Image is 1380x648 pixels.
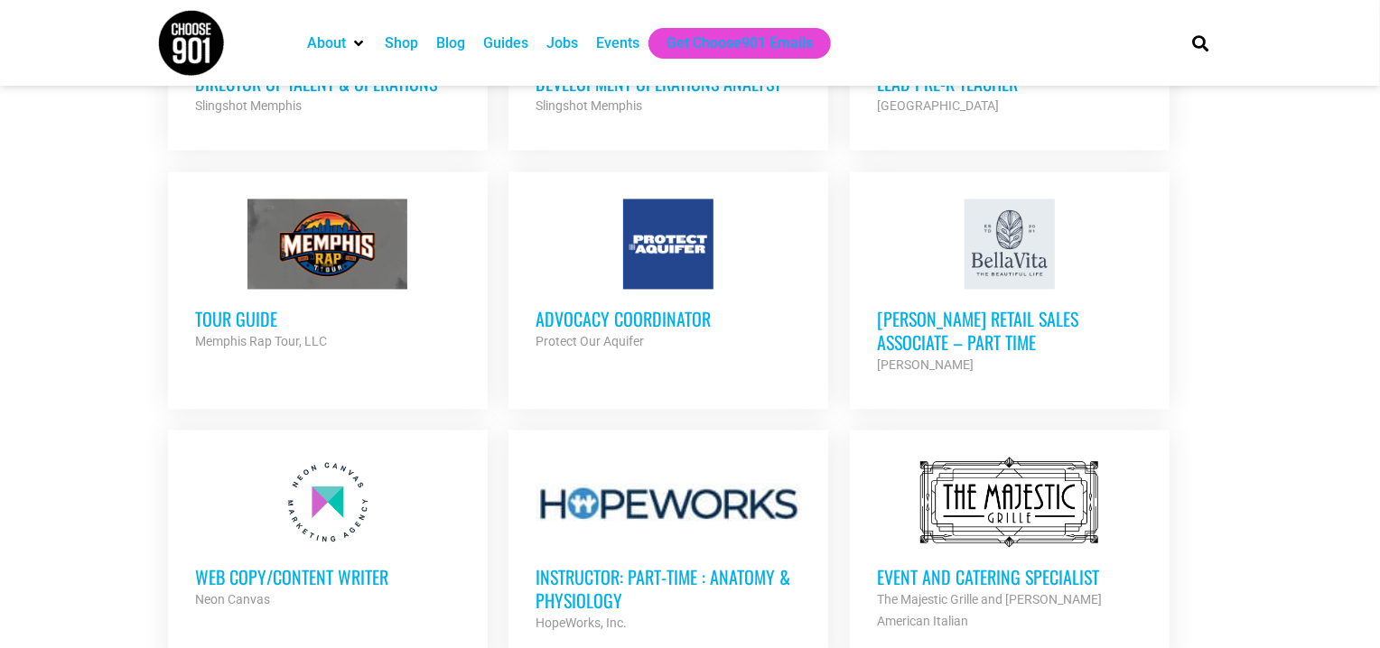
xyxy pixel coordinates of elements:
[546,32,578,54] a: Jobs
[536,565,801,612] h3: Instructor: Part-Time : Anatomy & Physiology
[1186,28,1216,58] div: Search
[877,98,999,113] strong: [GEOGRAPHIC_DATA]
[536,71,801,95] h3: Development Operations Analyst
[483,32,528,54] a: Guides
[596,32,639,54] a: Events
[298,28,376,59] div: About
[195,592,270,606] strong: Neon Canvas
[436,32,465,54] a: Blog
[536,334,644,348] strong: Protect Our Aquifer
[877,307,1142,354] h3: [PERSON_NAME] Retail Sales Associate – Part Time
[307,32,346,54] a: About
[536,616,627,630] strong: HopeWorks, Inc.
[385,32,418,54] a: Shop
[877,357,974,372] strong: [PERSON_NAME]
[168,430,488,637] a: Web Copy/Content Writer Neon Canvas
[195,98,302,113] strong: Slingshot Memphis
[195,334,327,348] strong: Memphis Rap Tour, LLC
[195,565,461,588] h3: Web Copy/Content Writer
[168,171,488,379] a: Tour Guide Memphis Rap Tour, LLC
[298,28,1161,59] nav: Main nav
[877,71,1142,95] h3: Lead Pre-K Teacher
[195,71,461,95] h3: Director of Talent & Operations
[536,307,801,330] h3: Advocacy Coordinator
[877,565,1142,588] h3: Event and Catering Specialist
[508,171,828,379] a: Advocacy Coordinator Protect Our Aquifer
[667,32,813,54] a: Get Choose901 Emails
[877,592,1102,628] strong: The Majestic Grille and [PERSON_NAME] American Italian
[536,98,642,113] strong: Slingshot Memphis
[195,307,461,330] h3: Tour Guide
[850,171,1170,403] a: [PERSON_NAME] Retail Sales Associate – Part Time [PERSON_NAME]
